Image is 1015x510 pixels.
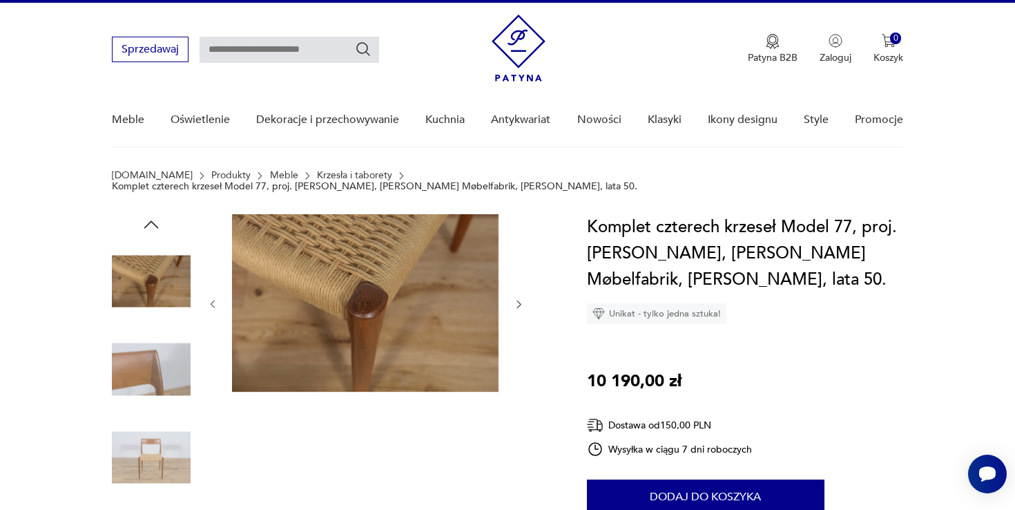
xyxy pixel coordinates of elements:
[256,93,399,147] a: Dekoracje i przechowywanie
[112,93,144,147] a: Meble
[112,37,188,62] button: Sprzedawaj
[766,34,780,49] img: Ikona medalu
[112,181,637,192] p: Komplet czterech krzeseł Model 77, proj. [PERSON_NAME], [PERSON_NAME] Møbelfabrik, [PERSON_NAME],...
[587,214,904,293] h1: Komplet czterech krzeseł Model 77, proj. [PERSON_NAME], [PERSON_NAME] Møbelfabrik, [PERSON_NAME],...
[748,34,797,64] a: Ikona medaluPatyna B2B
[491,93,550,147] a: Antykwariat
[882,34,896,48] img: Ikona koszyka
[748,34,797,64] button: Patyna B2B
[232,214,499,392] img: Zdjęcie produktu Komplet czterech krzeseł Model 77, proj. Niels O. Møller, J.L Møllers Møbelfabri...
[112,242,191,321] img: Zdjęcie produktu Komplet czterech krzeseł Model 77, proj. Niels O. Møller, J.L Møllers Møbelfabri...
[587,417,603,434] img: Ikona dostawy
[587,417,753,434] div: Dostawa od 150,00 PLN
[577,93,621,147] a: Nowości
[112,170,193,181] a: [DOMAIN_NAME]
[425,93,465,147] a: Kuchnia
[820,51,851,64] p: Zaloguj
[873,51,903,64] p: Koszyk
[112,46,188,55] a: Sprzedawaj
[355,41,371,57] button: Szukaj
[587,441,753,457] div: Wysyłka w ciągu 7 dni roboczych
[829,34,842,48] img: Ikonka użytkownika
[171,93,230,147] a: Oświetlenie
[890,32,902,44] div: 0
[820,34,851,64] button: Zaloguj
[804,93,829,147] a: Style
[748,51,797,64] p: Patyna B2B
[211,170,251,181] a: Produkty
[587,303,726,324] div: Unikat - tylko jedna sztuka!
[317,170,392,181] a: Krzesła i taborety
[492,15,545,82] img: Patyna - sklep z meblami i dekoracjami vintage
[708,93,777,147] a: Ikony designu
[112,418,191,497] img: Zdjęcie produktu Komplet czterech krzeseł Model 77, proj. Niels O. Møller, J.L Møllers Møbelfabri...
[968,455,1007,493] iframe: Smartsupp widget button
[648,93,681,147] a: Klasyki
[855,93,903,147] a: Promocje
[873,34,903,64] button: 0Koszyk
[587,368,681,395] p: 10 190,00 zł
[270,170,298,181] a: Meble
[592,308,605,320] img: Ikona diamentu
[112,330,191,409] img: Zdjęcie produktu Komplet czterech krzeseł Model 77, proj. Niels O. Møller, J.L Møllers Møbelfabri...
